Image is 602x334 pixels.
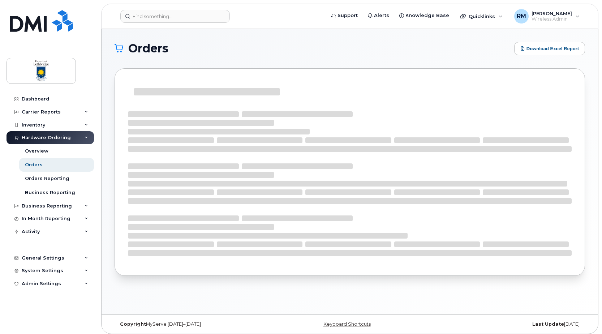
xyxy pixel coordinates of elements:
span: Orders [128,43,168,54]
a: Keyboard Shortcuts [323,321,371,327]
div: [DATE] [428,321,585,327]
strong: Last Update [532,321,564,327]
strong: Copyright [120,321,146,327]
div: MyServe [DATE]–[DATE] [115,321,271,327]
button: Download Excel Report [514,42,585,55]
